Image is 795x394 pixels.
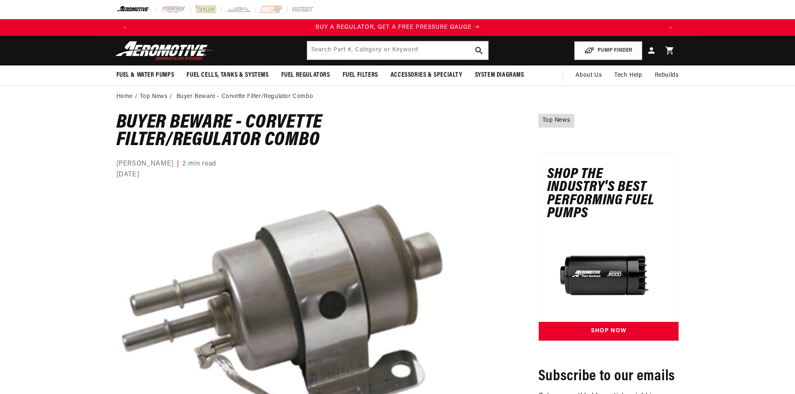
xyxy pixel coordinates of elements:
li: Buyer Beware - Corvette Filter/Regulator Combo [177,92,313,101]
button: Translation missing: en.sections.announcements.previous_announcement [116,19,133,36]
summary: System Diagrams [469,65,530,85]
a: Home [116,92,133,101]
button: search button [470,41,488,60]
div: Announcement [133,23,662,32]
summary: Fuel Filters [336,65,384,85]
button: PUMP FINDER [574,41,642,60]
summary: Fuel Cells, Tanks & Systems [180,65,275,85]
span: Tech Help [614,71,642,80]
span: Rebuilds [655,71,679,80]
button: Translation missing: en.sections.announcements.next_announcement [662,19,679,36]
span: Fuel Cells, Tanks & Systems [187,71,268,80]
summary: Rebuilds [649,65,685,85]
a: Top News [538,114,575,127]
slideshow-component: Translation missing: en.sections.announcements.announcement_bar [96,19,700,36]
div: 1 of 4 [133,23,662,32]
a: About Us [569,65,608,85]
span: Fuel Filters [343,71,378,80]
span: Accessories & Specialty [391,71,462,80]
summary: Tech Help [608,65,648,85]
h1: Buyer Beware - Corvette Filter/Regulator Combo [116,114,450,149]
a: Top News [140,92,168,101]
span: System Diagrams [475,71,524,80]
h3: Shop the Industry's Best Performing Fuel Pumps [547,168,670,221]
span: About Us [575,72,602,78]
img: Aeromotive [113,41,217,60]
span: BUY A REGULATOR, GET A FREE PRESSURE GAUGE [315,24,472,30]
span: 2 min read [182,159,216,170]
input: Search by Part Number, Category or Keyword [307,41,488,60]
time: [DATE] [116,170,139,181]
nav: breadcrumbs [116,92,679,101]
a: BUY A REGULATOR, GET A FREE PRESSURE GAUGE [133,23,662,32]
span: Fuel & Water Pumps [116,71,174,80]
span: [PERSON_NAME] [116,159,174,170]
summary: Accessories & Specialty [384,65,469,85]
span: Fuel Regulators [281,71,330,80]
summary: Fuel & Water Pumps [110,65,181,85]
summary: Fuel Regulators [275,65,336,85]
a: Shop Now [539,322,679,341]
h5: Subscribe to our emails [538,366,679,387]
